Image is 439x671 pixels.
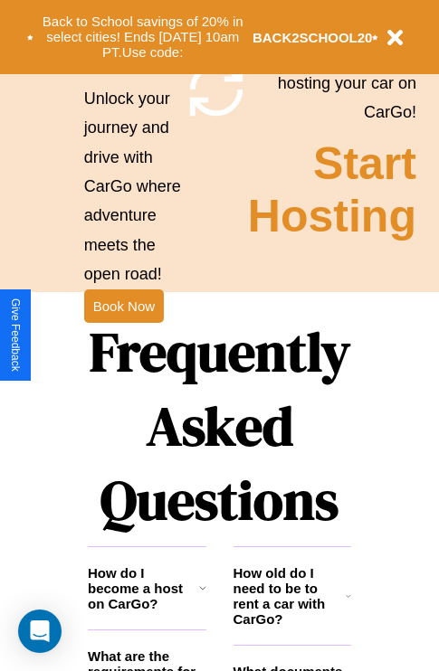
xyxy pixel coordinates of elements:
[234,565,347,627] h3: How old do I need to be to rent a car with CarGo?
[248,137,416,242] h2: Start Hosting
[33,9,253,65] button: Back to School savings of 20% in select cities! Ends [DATE] 10am PT.Use code:
[84,289,164,323] button: Book Now
[9,298,22,372] div: Give Feedback
[88,306,351,546] h1: Frequently Asked Questions
[84,84,185,289] p: Unlock your journey and drive with CarGo where adventure meets the open road!
[18,610,62,653] div: Open Intercom Messenger
[253,30,373,45] b: BACK2SCHOOL20
[88,565,199,611] h3: How do I become a host on CarGo?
